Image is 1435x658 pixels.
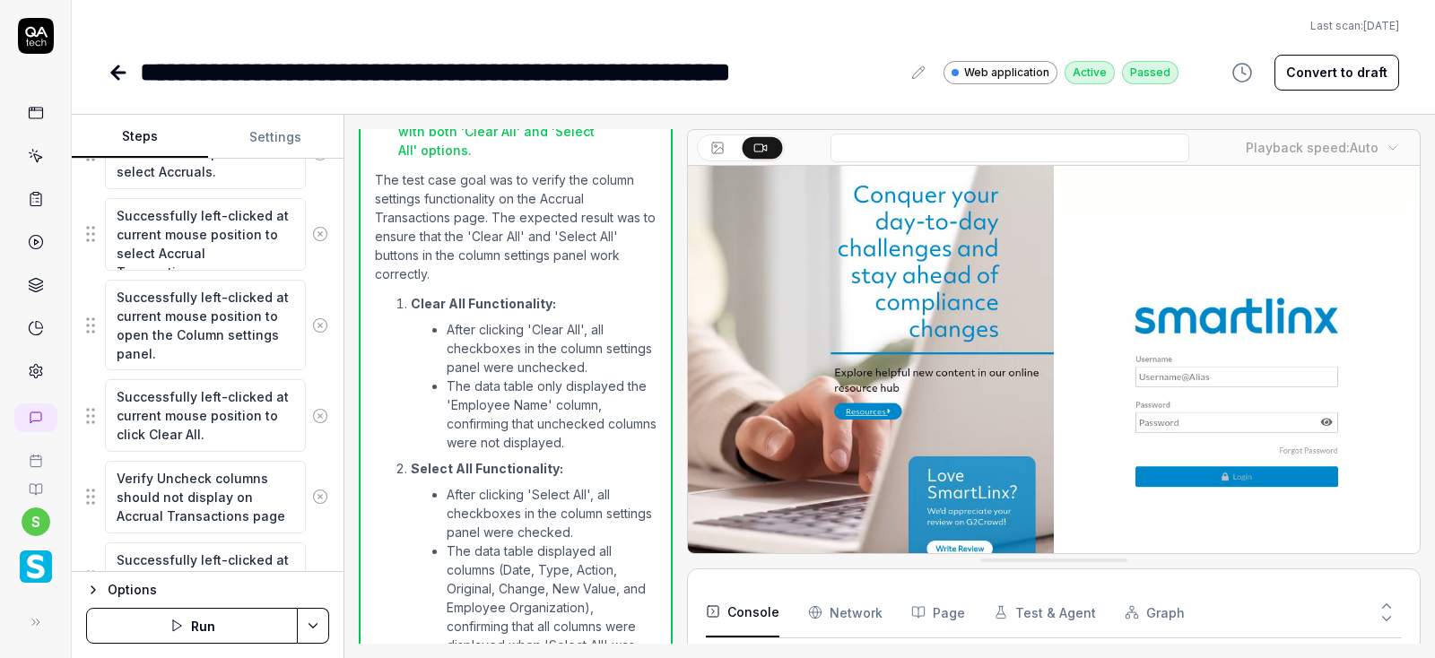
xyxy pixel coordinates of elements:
[1363,19,1399,32] time: [DATE]
[86,460,329,534] div: Suggestions
[1310,18,1399,34] button: Last scan:[DATE]
[7,468,64,497] a: Documentation
[72,116,208,159] button: Steps
[14,403,57,432] a: New conversation
[22,507,50,536] button: s
[706,587,779,637] button: Console
[447,377,657,452] li: The data table only displayed the 'Employee Name' column, confirming that unchecked columns were ...
[1246,138,1378,157] div: Playback speed:
[994,587,1096,637] button: Test & Agent
[375,170,657,283] p: The test case goal was to verify the column settings functionality on the Accrual Transactions pa...
[911,587,965,637] button: Page
[86,608,298,644] button: Run
[944,60,1057,84] a: Web application
[108,579,329,601] div: Options
[1310,18,1399,34] span: Last scan:
[7,439,64,468] a: Book a call with us
[306,307,335,343] button: Remove step
[1274,55,1399,91] button: Convert to draft
[86,197,329,272] div: Suggestions
[447,485,657,541] li: After clicking 'Select All', all checkboxes in the column settings panel were checked.
[306,560,335,596] button: Remove step
[306,398,335,434] button: Remove step
[86,378,329,453] div: Suggestions
[86,541,329,616] div: Suggestions
[306,479,335,515] button: Remove step
[964,65,1049,81] span: Web application
[86,579,329,601] button: Options
[86,279,329,372] div: Suggestions
[447,320,657,377] li: After clicking 'Clear All', all checkboxes in the column settings panel were unchecked.
[411,461,563,476] strong: Select All Functionality:
[808,587,883,637] button: Network
[1122,61,1178,84] div: Passed
[1221,55,1264,91] button: View version history
[20,550,52,583] img: Smartlinx Logo
[7,536,64,586] button: Smartlinx Logo
[1065,61,1115,84] div: Active
[1125,587,1185,637] button: Graph
[411,296,556,311] strong: Clear All Functionality:
[306,216,335,252] button: Remove step
[208,116,344,159] button: Settings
